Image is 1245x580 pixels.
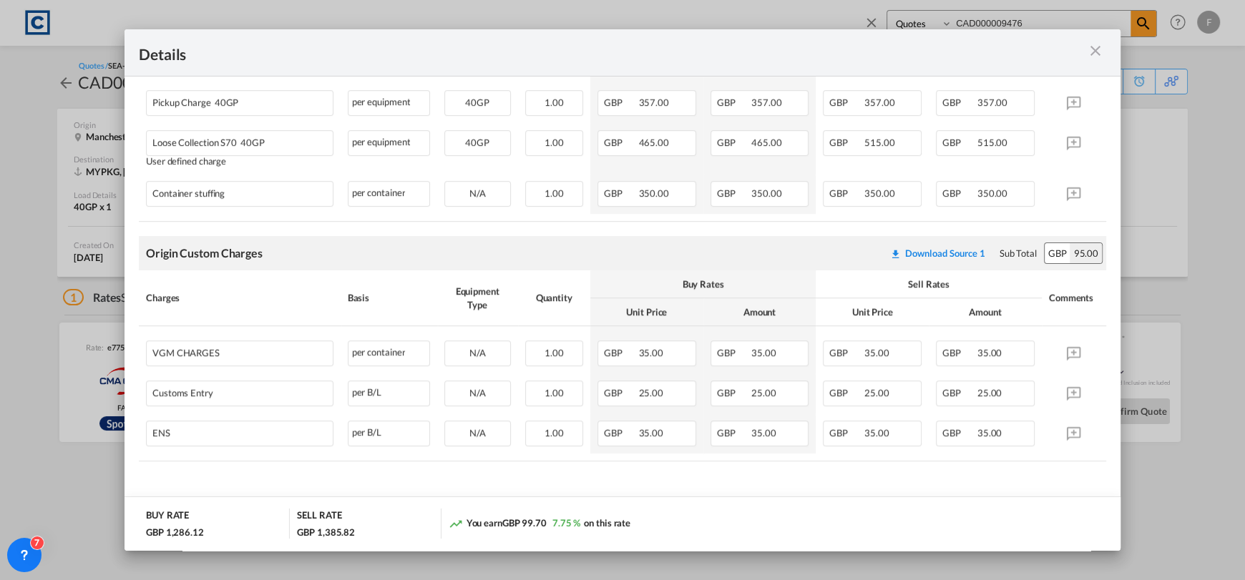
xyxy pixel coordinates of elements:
[864,347,889,358] span: 35.00
[237,137,265,148] span: 40GP
[545,187,564,199] span: 1.00
[152,381,283,398] div: Customs Entry
[977,427,1002,438] span: 35.00
[604,387,637,398] span: GBP
[751,347,776,358] span: 35.00
[929,298,1042,326] th: Amount
[525,291,583,304] div: Quantity
[146,526,204,539] div: GBP 1,286.12
[465,137,489,148] span: 40GP
[152,421,283,438] div: ENS
[146,508,189,525] div: BUY RATE
[552,517,580,529] span: 7.75 %
[211,97,239,108] span: 40GP
[604,97,637,108] span: GBP
[469,427,486,438] span: N/A
[152,131,283,148] div: Loose Collection S70
[639,347,664,358] span: 35.00
[717,347,750,358] span: GBP
[864,387,889,398] span: 25.00
[905,247,985,259] div: Download Source 1
[449,516,630,531] div: You earn on this rate
[639,187,669,199] span: 350.00
[146,291,333,304] div: Charges
[152,182,283,199] div: Container stuffing
[469,187,486,199] span: N/A
[639,387,664,398] span: 25.00
[590,298,703,326] th: Unit Price
[604,187,637,199] span: GBP
[545,97,564,108] span: 1.00
[639,97,669,108] span: 357.00
[146,156,333,167] div: User defined charge
[977,187,1007,199] span: 350.00
[604,427,637,438] span: GBP
[823,277,1034,290] div: Sell Rates
[469,387,486,398] span: N/A
[348,380,430,406] div: per B/L
[829,187,862,199] span: GBP
[829,347,862,358] span: GBP
[545,137,564,148] span: 1.00
[717,187,750,199] span: GBP
[348,421,430,446] div: per B/L
[348,181,430,207] div: per container
[1045,243,1070,263] div: GBP
[942,97,975,108] span: GBP
[297,526,355,539] div: GBP 1,385.82
[864,97,894,108] span: 357.00
[604,137,637,148] span: GBP
[751,187,781,199] span: 350.00
[152,341,283,358] div: VGM CHARGES
[545,347,564,358] span: 1.00
[1087,42,1104,59] md-icon: icon-close m-3 fg-AAA8AD cursor
[717,387,750,398] span: GBP
[942,137,975,148] span: GBP
[469,347,486,358] span: N/A
[545,427,564,438] span: 1.00
[444,285,511,310] div: Equipment Type
[942,427,975,438] span: GBP
[751,137,781,148] span: 465.00
[639,427,664,438] span: 35.00
[1000,247,1037,260] div: Sub Total
[829,427,862,438] span: GBP
[1070,243,1102,263] div: 95.00
[545,387,564,398] span: 1.00
[146,245,263,261] div: Origin Custom Charges
[883,240,992,266] button: Download original source rate sheet
[703,298,816,326] th: Amount
[449,516,463,531] md-icon: icon-trending-up
[152,91,283,108] div: Pickup Charge
[125,29,1120,551] md-dialog: Pickup Door ...
[977,97,1007,108] span: 357.00
[751,97,781,108] span: 357.00
[890,247,985,259] div: Download original source rate sheet
[639,137,669,148] span: 465.00
[751,427,776,438] span: 35.00
[717,137,750,148] span: GBP
[465,97,489,108] span: 40GP
[942,387,975,398] span: GBP
[717,97,750,108] span: GBP
[977,137,1007,148] span: 515.00
[348,130,430,156] div: per equipment
[348,340,430,366] div: per container
[597,277,809,290] div: Buy Rates
[604,347,637,358] span: GBP
[502,517,547,529] span: GBP 99.70
[890,248,902,260] md-icon: icon-download
[942,347,975,358] span: GBP
[348,90,430,116] div: per equipment
[942,187,975,199] span: GBP
[883,247,992,259] div: Download original source rate sheet
[297,508,341,525] div: SELL RATE
[348,291,430,304] div: Basis
[864,427,889,438] span: 35.00
[829,387,862,398] span: GBP
[829,97,862,108] span: GBP
[977,347,1002,358] span: 35.00
[816,298,929,326] th: Unit Price
[717,427,750,438] span: GBP
[864,137,894,148] span: 515.00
